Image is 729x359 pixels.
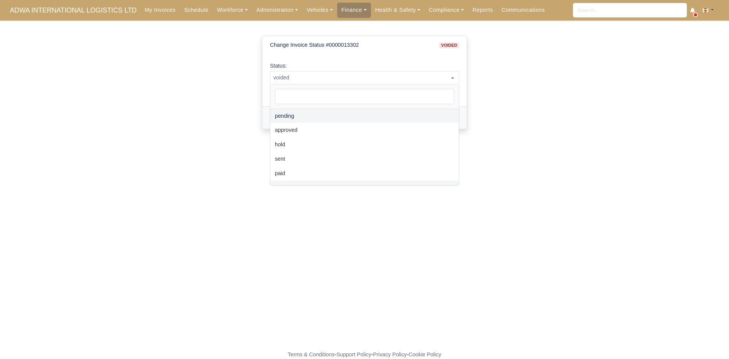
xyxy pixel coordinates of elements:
a: ADWA INTERNATIONAL LOGISTICS LTD [6,3,140,18]
a: Health & Safety [371,3,425,17]
a: Workforce [213,3,252,17]
a: Finance [337,3,371,17]
a: Communications [497,3,549,17]
span: voided [270,71,459,84]
a: Terms & Conditions [288,351,335,357]
li: paid [270,166,459,180]
input: Search... [573,3,687,17]
span: voided [439,43,459,48]
li: voided [270,180,459,195]
span: voided [270,73,459,82]
a: Administration [252,3,302,17]
label: Status: [270,62,287,70]
a: Compliance [424,3,468,17]
iframe: Chat Widget [592,271,729,359]
li: hold [270,138,459,152]
li: approved [270,123,459,137]
a: Privacy Policy [373,351,407,357]
a: Vehicles [302,3,337,17]
a: Cookie Policy [409,351,441,357]
a: Support Policy [336,351,371,357]
li: sent [270,152,459,166]
a: My Invoices [140,3,180,17]
h6: Change Invoice Status #0000013302 [270,42,359,48]
a: Reports [468,3,497,17]
li: pending [270,109,459,123]
a: Schedule [180,3,213,17]
div: - - - [148,350,581,359]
